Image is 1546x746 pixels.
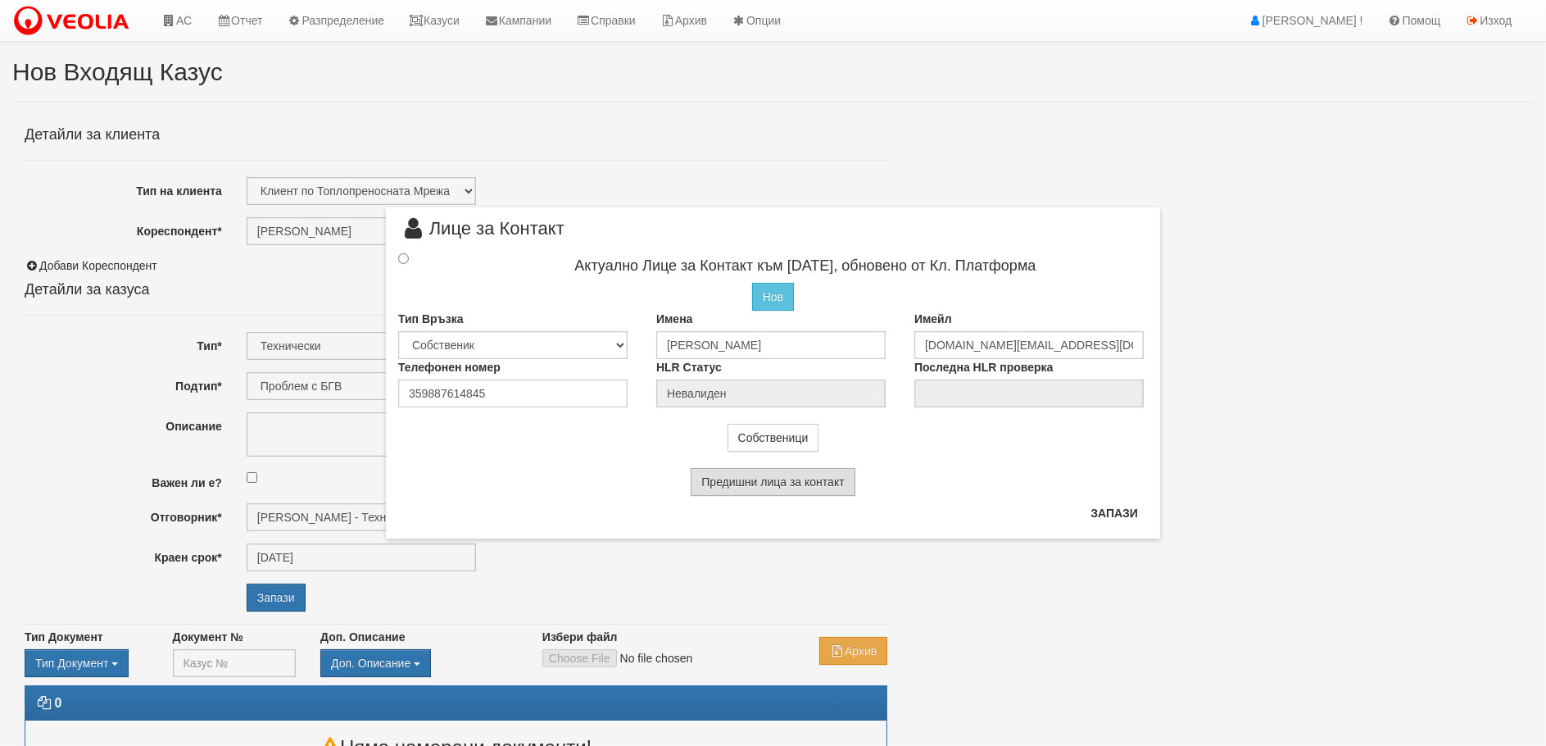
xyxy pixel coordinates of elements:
img: VeoliaLogo.png [12,4,137,39]
label: Имейл [914,311,952,327]
input: Имена [656,331,886,359]
label: Последна HLR проверка [914,359,1054,375]
span: Лице за Контакт [398,220,564,250]
input: Телефонен номер [398,380,628,407]
label: HLR Статус [656,359,722,375]
h4: Актуално Лице за Контакт към [DATE], обновено от Кл. Платформа [463,258,1148,275]
input: Имейл [914,331,1144,359]
button: Собственици [728,424,819,452]
button: Нов [752,283,794,311]
label: Телефонен номер [398,359,501,375]
label: Тип Връзка [398,311,464,327]
button: Запази [1081,500,1148,526]
label: Имена [656,311,692,327]
button: Предишни лица за контакт [691,468,855,496]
